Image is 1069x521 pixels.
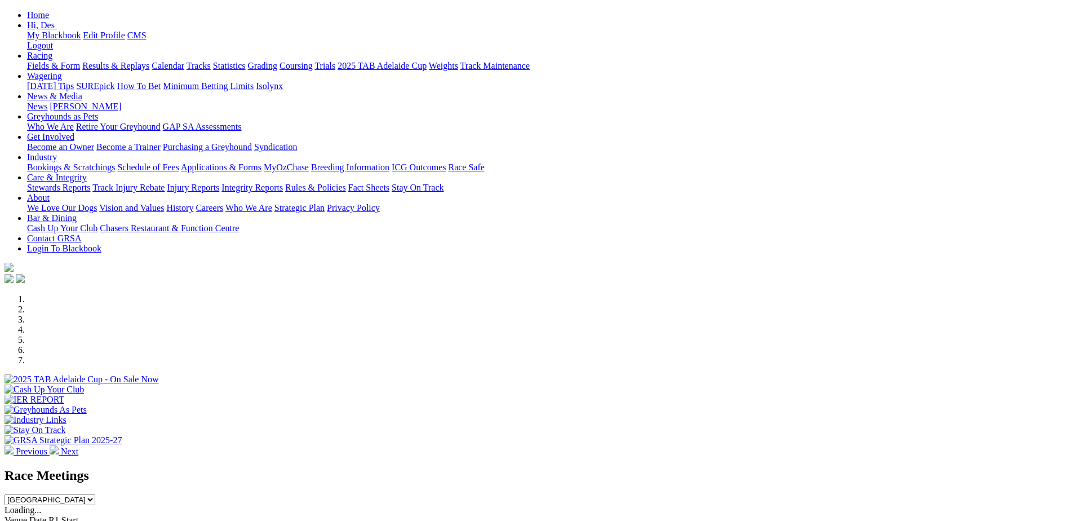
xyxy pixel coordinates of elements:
[27,101,47,111] a: News
[256,81,283,91] a: Isolynx
[117,81,161,91] a: How To Bet
[327,203,380,213] a: Privacy Policy
[5,415,66,425] img: Industry Links
[5,405,87,415] img: Greyhounds As Pets
[392,162,446,172] a: ICG Outcomes
[460,61,530,70] a: Track Maintenance
[27,122,74,131] a: Who We Are
[61,447,78,456] span: Next
[5,435,122,445] img: GRSA Strategic Plan 2025-27
[27,81,1064,91] div: Wagering
[27,81,74,91] a: [DATE] Tips
[167,183,219,192] a: Injury Reports
[92,183,165,192] a: Track Injury Rebate
[254,142,297,152] a: Syndication
[27,10,49,20] a: Home
[27,233,81,243] a: Contact GRSA
[163,81,254,91] a: Minimum Betting Limits
[5,395,64,405] img: IER REPORT
[27,71,62,81] a: Wagering
[99,203,164,213] a: Vision and Values
[5,505,41,515] span: Loading...
[5,385,84,395] img: Cash Up Your Club
[314,61,335,70] a: Trials
[225,203,272,213] a: Who We Are
[5,468,1064,483] h2: Race Meetings
[50,445,59,454] img: chevron-right-pager-white.svg
[82,61,149,70] a: Results & Replays
[338,61,427,70] a: 2025 TAB Adelaide Cup
[187,61,211,70] a: Tracks
[27,152,57,162] a: Industry
[27,61,80,70] a: Fields & Form
[27,51,52,60] a: Racing
[221,183,283,192] a: Integrity Reports
[27,112,98,121] a: Greyhounds as Pets
[5,374,159,385] img: 2025 TAB Adelaide Cup - On Sale Now
[5,445,14,454] img: chevron-left-pager-white.svg
[27,41,53,50] a: Logout
[27,61,1064,71] div: Racing
[5,274,14,283] img: facebook.svg
[27,142,1064,152] div: Get Involved
[27,193,50,202] a: About
[50,447,78,456] a: Next
[27,203,1064,213] div: About
[196,203,223,213] a: Careers
[76,122,161,131] a: Retire Your Greyhound
[27,183,90,192] a: Stewards Reports
[348,183,389,192] a: Fact Sheets
[127,30,147,40] a: CMS
[27,223,1064,233] div: Bar & Dining
[76,81,114,91] a: SUREpick
[181,162,261,172] a: Applications & Forms
[27,244,101,253] a: Login To Blackbook
[27,162,115,172] a: Bookings & Scratchings
[285,183,346,192] a: Rules & Policies
[27,203,97,213] a: We Love Our Dogs
[27,223,97,233] a: Cash Up Your Club
[27,20,57,30] a: Hi, Des
[27,122,1064,132] div: Greyhounds as Pets
[264,162,309,172] a: MyOzChase
[166,203,193,213] a: History
[280,61,313,70] a: Coursing
[16,447,47,456] span: Previous
[27,132,74,142] a: Get Involved
[27,162,1064,173] div: Industry
[213,61,246,70] a: Statistics
[83,30,125,40] a: Edit Profile
[27,173,87,182] a: Care & Integrity
[27,213,77,223] a: Bar & Dining
[448,162,484,172] a: Race Safe
[27,101,1064,112] div: News & Media
[163,142,252,152] a: Purchasing a Greyhound
[392,183,443,192] a: Stay On Track
[50,101,121,111] a: [PERSON_NAME]
[27,30,1064,51] div: Hi, Des
[27,20,55,30] span: Hi, Des
[117,162,179,172] a: Schedule of Fees
[274,203,325,213] a: Strategic Plan
[152,61,184,70] a: Calendar
[311,162,389,172] a: Breeding Information
[96,142,161,152] a: Become a Trainer
[27,30,81,40] a: My Blackbook
[248,61,277,70] a: Grading
[16,274,25,283] img: twitter.svg
[100,223,239,233] a: Chasers Restaurant & Function Centre
[27,183,1064,193] div: Care & Integrity
[27,91,82,101] a: News & Media
[5,447,50,456] a: Previous
[163,122,242,131] a: GAP SA Assessments
[27,142,94,152] a: Become an Owner
[429,61,458,70] a: Weights
[5,425,65,435] img: Stay On Track
[5,263,14,272] img: logo-grsa-white.png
